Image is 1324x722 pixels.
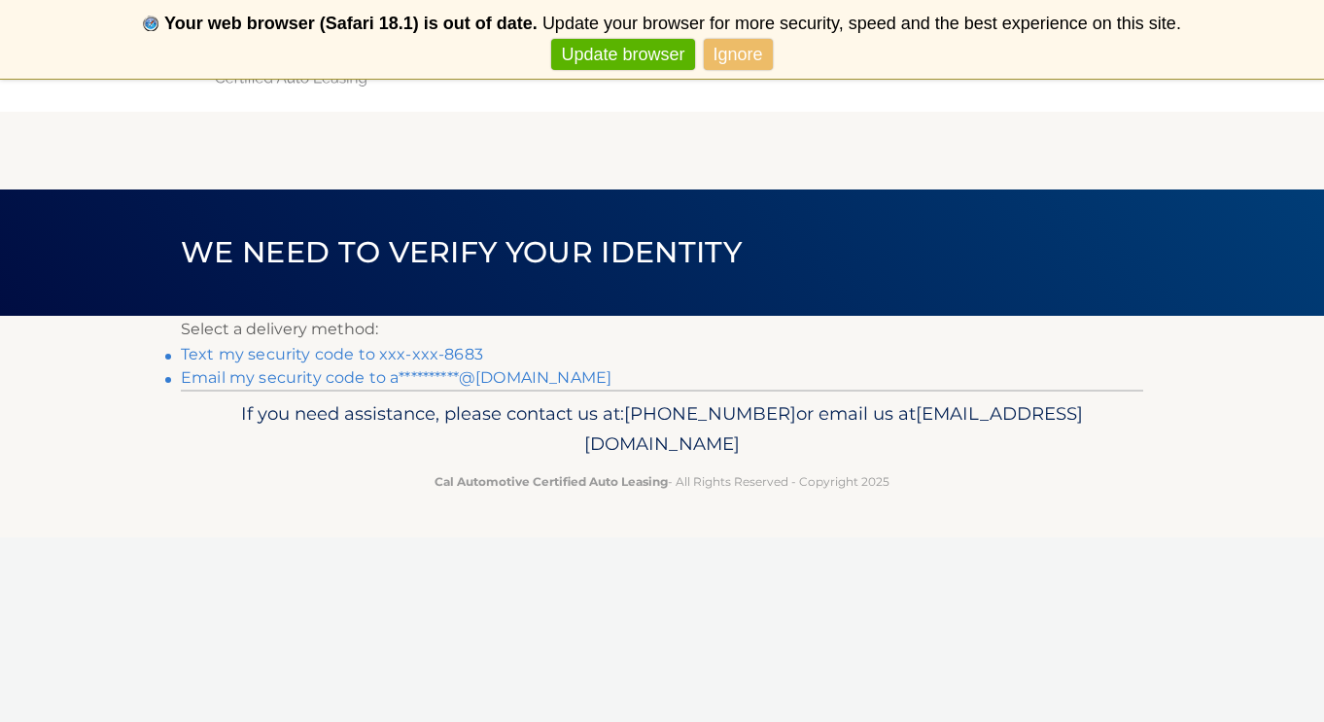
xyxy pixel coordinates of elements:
span: Update your browser for more security, speed and the best experience on this site. [542,14,1181,33]
p: If you need assistance, please contact us at: or email us at [193,398,1131,461]
b: Your web browser (Safari 18.1) is out of date. [164,14,538,33]
p: - All Rights Reserved - Copyright 2025 [193,471,1131,492]
a: Text my security code to xxx-xxx-8683 [181,345,483,363]
a: Email my security code to a**********@[DOMAIN_NAME] [181,368,611,387]
a: Update browser [551,39,694,71]
p: Select a delivery method: [181,316,1143,343]
span: [PHONE_NUMBER] [624,402,796,425]
a: Ignore [704,39,773,71]
span: We need to verify your identity [181,234,742,270]
strong: Cal Automotive Certified Auto Leasing [435,474,668,489]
